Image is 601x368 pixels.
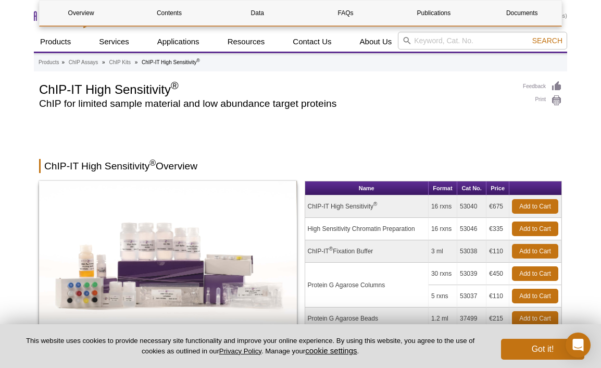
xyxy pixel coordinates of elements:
[171,80,179,91] sup: ®
[305,346,357,355] button: cookie settings
[221,32,271,52] a: Resources
[429,263,457,285] td: 30 rxns
[512,289,558,303] a: Add to Cart
[61,59,65,65] li: »
[486,285,509,308] td: €110
[429,218,457,240] td: 16 rxns
[512,266,558,281] a: Add to Cart
[566,333,591,358] div: Open Intercom Messenger
[109,58,131,67] a: ChIP Kits
[486,218,509,240] td: €335
[17,336,484,356] p: This website uses cookies to provide necessary site functionality and improve your online experie...
[486,308,509,330] td: €215
[69,58,98,67] a: ChIP Assays
[102,59,105,65] li: »
[219,347,261,355] a: Privacy Policy
[39,99,512,108] h2: ChIP for limited sample material and low abundance target proteins
[429,181,457,195] th: Format
[512,222,558,236] a: Add to Cart
[398,32,567,50] input: Keyword, Cat. No.
[486,181,509,195] th: Price
[39,181,297,353] img: ChIP-IT High Sensitivity Kit
[305,263,429,308] td: Protein G Agarose Columns
[457,218,486,240] td: 53046
[486,195,509,218] td: €675
[304,1,387,26] a: FAQs
[512,311,558,326] a: Add to Cart
[151,32,206,52] a: Applications
[128,1,210,26] a: Contents
[486,263,509,285] td: €450
[429,308,457,330] td: 1.2 ml
[457,181,486,195] th: Cat No.
[39,81,512,96] h1: ChIP-IT High Sensitivity
[501,339,584,360] button: Got it!
[305,218,429,240] td: High Sensitivity Chromatin Preparation
[457,195,486,218] td: 53040
[373,201,377,207] sup: ®
[34,32,77,52] a: Products
[457,240,486,263] td: 53038
[305,195,429,218] td: ChIP-IT High Sensitivity
[149,158,156,167] sup: ®
[457,308,486,330] td: 37499
[135,59,138,65] li: »
[512,244,558,259] a: Add to Cart
[481,1,564,26] a: Documents
[354,32,398,52] a: About Us
[429,285,457,308] td: 5 rxns
[512,199,558,214] a: Add to Cart
[39,159,562,173] h2: ChIP-IT High Sensitivity Overview
[457,285,486,308] td: 53037
[305,240,429,263] td: ChIP-IT Fixation Buffer
[39,58,59,67] a: Products
[523,81,562,92] a: Feedback
[216,1,299,26] a: Data
[93,32,135,52] a: Services
[529,36,566,45] button: Search
[286,32,337,52] a: Contact Us
[196,58,199,63] sup: ®
[142,59,200,65] li: ChIP-IT High Sensitivity
[429,195,457,218] td: 16 rxns
[523,95,562,106] a: Print
[40,1,122,26] a: Overview
[532,36,562,45] span: Search
[305,181,429,195] th: Name
[457,263,486,285] td: 53039
[305,308,429,330] td: Protein G Agarose Beads
[392,1,475,26] a: Publications
[486,240,509,263] td: €110
[429,240,457,263] td: 3 ml
[329,246,333,252] sup: ®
